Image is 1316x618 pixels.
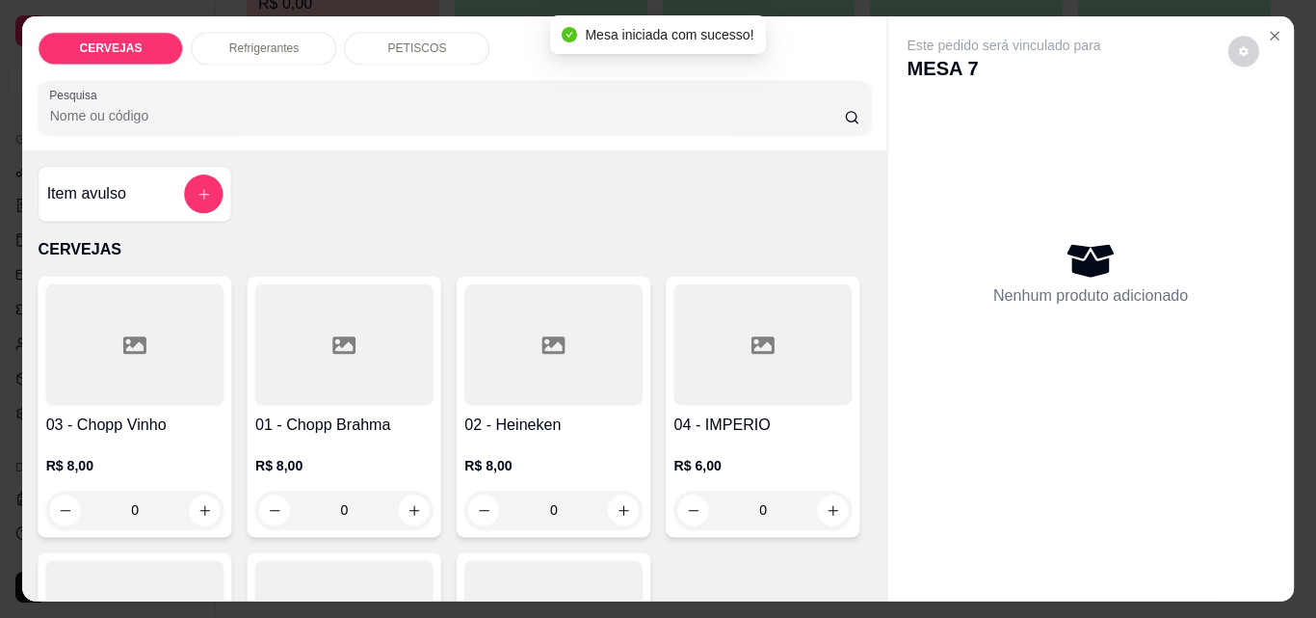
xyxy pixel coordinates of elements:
[993,284,1188,308] p: Nenhum produto adicionado
[49,106,844,125] input: Pesquisa
[46,182,125,205] h4: Item avulso
[49,495,80,525] button: decrease-product-quantity
[562,27,577,42] span: check-circle
[79,41,142,57] p: CERVEJAS
[38,238,871,261] p: CERVEJAS
[468,495,499,525] button: decrease-product-quantity
[45,456,224,475] p: R$ 8,00
[673,456,852,475] p: R$ 6,00
[399,495,430,525] button: increase-product-quantity
[817,495,848,525] button: increase-product-quantity
[907,56,1100,83] p: MESA 7
[229,41,299,57] p: Refrigerantes
[464,414,643,437] h4: 02 - Heineken
[673,414,852,437] h4: 04 - IMPERIO
[608,495,639,525] button: increase-product-quantity
[184,175,223,213] button: add-separate-item
[49,88,103,104] label: Pesquisa
[1258,20,1289,51] button: Close
[189,495,220,525] button: increase-product-quantity
[907,37,1100,56] p: Este pedido será vinculado para
[464,456,643,475] p: R$ 8,00
[387,41,446,57] p: PETISCOS
[45,414,224,437] h4: 03 - Chopp Vinho
[585,27,753,42] span: Mesa iniciada com sucesso!
[259,495,290,525] button: decrease-product-quantity
[677,495,708,525] button: decrease-product-quantity
[255,414,434,437] h4: 01 - Chopp Brahma
[1227,37,1258,67] button: decrease-product-quantity
[255,456,434,475] p: R$ 8,00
